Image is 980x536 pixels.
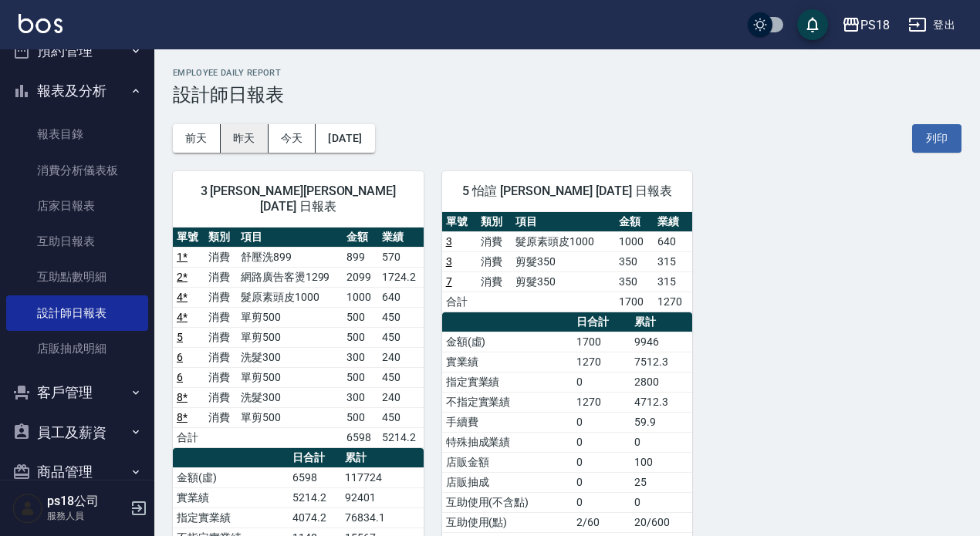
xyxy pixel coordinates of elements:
[442,432,573,452] td: 特殊抽成業績
[630,472,692,492] td: 25
[177,351,183,363] a: 6
[630,312,692,332] th: 累計
[237,307,343,327] td: 單剪500
[442,472,573,492] td: 店販抽成
[316,124,374,153] button: [DATE]
[797,9,828,40] button: save
[341,467,423,487] td: 117724
[289,448,341,468] th: 日合計
[237,247,343,267] td: 舒壓洗899
[630,492,692,512] td: 0
[343,327,378,347] td: 500
[173,228,424,448] table: a dense table
[204,307,236,327] td: 消費
[6,116,148,152] a: 報表目錄
[573,352,630,372] td: 1270
[654,271,692,292] td: 315
[378,247,424,267] td: 570
[573,472,630,492] td: 0
[204,228,236,248] th: 類別
[341,487,423,507] td: 92401
[654,212,692,232] th: 業績
[343,287,378,307] td: 1000
[446,275,452,288] a: 7
[237,387,343,407] td: 洗髮300
[630,432,692,452] td: 0
[442,512,573,532] td: 互助使用(點)
[630,332,692,352] td: 9946
[378,427,424,447] td: 5214.2
[343,228,378,248] th: 金額
[173,487,289,507] td: 實業績
[477,251,512,271] td: 消費
[341,507,423,528] td: 76834.1
[237,407,343,427] td: 單剪500
[343,367,378,387] td: 500
[902,11,961,39] button: 登出
[573,332,630,352] td: 1700
[477,212,512,232] th: 類別
[173,124,221,153] button: 前天
[177,371,183,383] a: 6
[573,432,630,452] td: 0
[378,327,424,347] td: 450
[461,184,674,199] span: 5 怡諠 [PERSON_NAME] [DATE] 日報表
[442,332,573,352] td: 金額(虛)
[173,427,204,447] td: 合計
[442,492,573,512] td: 互助使用(不含點)
[47,509,126,523] p: 服務人員
[204,327,236,347] td: 消費
[341,448,423,468] th: 累計
[6,31,148,71] button: 預約管理
[630,372,692,392] td: 2800
[615,292,654,312] td: 1700
[378,228,424,248] th: 業績
[173,84,961,106] h3: 設計師日報表
[47,494,126,509] h5: ps18公司
[573,512,630,532] td: 2/60
[173,68,961,78] h2: Employee Daily Report
[6,71,148,111] button: 報表及分析
[173,228,204,248] th: 單號
[6,153,148,188] a: 消費分析儀表板
[204,267,236,287] td: 消費
[512,251,615,271] td: 剪髮350
[836,9,896,41] button: PS18
[6,295,148,331] a: 設計師日報表
[378,407,424,427] td: 450
[343,267,378,287] td: 2099
[6,331,148,366] a: 店販抽成明細
[343,307,378,327] td: 500
[269,124,316,153] button: 今天
[573,392,630,412] td: 1270
[343,407,378,427] td: 500
[173,507,289,528] td: 指定實業績
[204,387,236,407] td: 消費
[237,347,343,367] td: 洗髮300
[289,507,341,528] td: 4074.2
[512,231,615,251] td: 髮原素頭皮1000
[204,407,236,427] td: 消費
[378,347,424,367] td: 240
[442,392,573,412] td: 不指定實業績
[442,292,477,312] td: 合計
[173,467,289,487] td: 金額(虛)
[177,331,183,343] a: 5
[237,367,343,387] td: 單剪500
[654,231,692,251] td: 640
[237,267,343,287] td: 網路廣告客燙1299
[378,307,424,327] td: 450
[6,373,148,413] button: 客戶管理
[860,15,890,35] div: PS18
[512,212,615,232] th: 項目
[654,251,692,271] td: 315
[343,247,378,267] td: 899
[477,231,512,251] td: 消費
[442,212,477,232] th: 單號
[573,312,630,332] th: 日合計
[289,487,341,507] td: 5214.2
[378,387,424,407] td: 240
[477,271,512,292] td: 消費
[630,392,692,412] td: 4712.3
[204,367,236,387] td: 消費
